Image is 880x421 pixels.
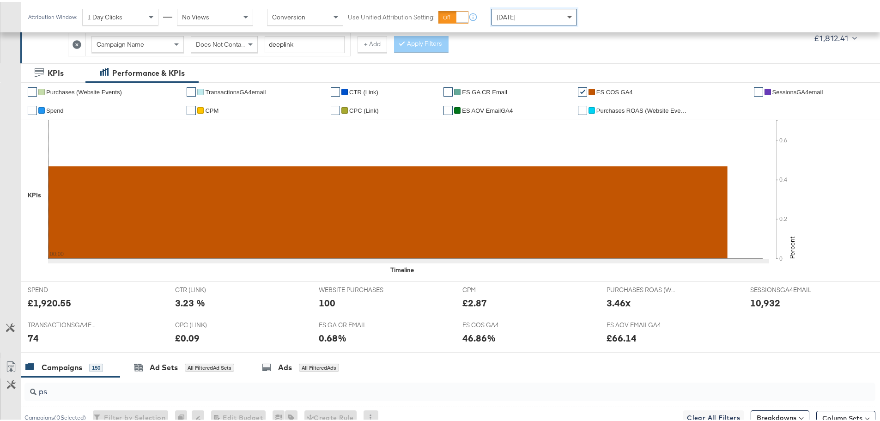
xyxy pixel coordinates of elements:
[205,87,266,94] span: TransactionsGA4email
[596,87,633,94] span: ES COS GA4
[46,87,122,94] span: Purchases (Website Events)
[596,105,689,112] span: Purchases ROAS (Website Events)
[462,319,532,328] span: ES COS GA4
[46,105,64,112] span: Spend
[42,360,82,371] div: Campaigns
[772,87,823,94] span: SessionsGA4email
[28,189,41,198] div: KPIs
[349,87,378,94] span: CTR (Link)
[48,66,64,77] div: KPIs
[182,11,209,19] span: No Views
[28,329,39,343] div: 74
[89,362,103,370] div: 150
[462,329,496,343] div: 46.86%
[319,284,388,293] span: WEBSITE PURCHASES
[462,87,507,94] span: ES GA CR email
[814,30,849,43] div: £1,812.41
[319,294,335,308] div: 100
[278,360,292,371] div: Ads
[24,412,86,420] div: Campaigns ( 0 Selected)
[175,284,244,293] span: CTR (LINK)
[28,104,37,113] a: ✔
[175,294,205,308] div: 3.23 %
[175,329,200,343] div: £0.09
[578,85,587,95] a: ✔
[28,85,37,95] a: ✔
[319,329,346,343] div: 0.68%
[175,319,244,328] span: CPC (LINK)
[462,284,532,293] span: CPM
[196,38,246,47] span: Does Not Contain
[443,85,453,95] a: ✔
[272,11,305,19] span: Conversion
[462,105,513,112] span: ES AOV EmailGA4
[497,11,516,19] span: [DATE]
[28,284,97,293] span: SPEND
[750,284,819,293] span: SESSIONSGA4EMAIL
[607,284,676,293] span: PURCHASES ROAS (WEBSITE EVENTS)
[331,85,340,95] a: ✔
[112,66,185,77] div: Performance & KPIs
[788,235,796,257] text: Percent
[36,377,797,395] input: Search Campaigns by Name, ID or Objective
[28,294,71,308] div: £1,920.55
[750,294,780,308] div: 10,932
[331,104,340,113] a: ✔
[150,360,178,371] div: Ad Sets
[443,104,453,113] a: ✔
[348,11,435,20] label: Use Unified Attribution Setting:
[299,362,339,370] div: All Filtered Ads
[349,105,379,112] span: CPC (Link)
[187,85,196,95] a: ✔
[185,362,234,370] div: All Filtered Ad Sets
[87,11,122,19] span: 1 Day Clicks
[187,104,196,113] a: ✔
[28,12,78,18] div: Attribution Window:
[390,264,414,273] div: Timeline
[205,105,218,112] span: CPM
[97,38,144,47] span: Campaign Name
[28,319,97,328] span: TRANSACTIONSGA4EMAIL
[358,34,387,51] button: + Add
[265,34,345,51] input: Enter a search term
[810,29,859,44] button: £1,812.41
[754,85,763,95] a: ✔
[607,319,676,328] span: ES AOV EMAILGA4
[607,294,631,308] div: 3.46x
[462,294,487,308] div: £2.87
[578,104,587,113] a: ✔
[319,319,388,328] span: ES GA CR EMAIL
[607,329,637,343] div: £66.14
